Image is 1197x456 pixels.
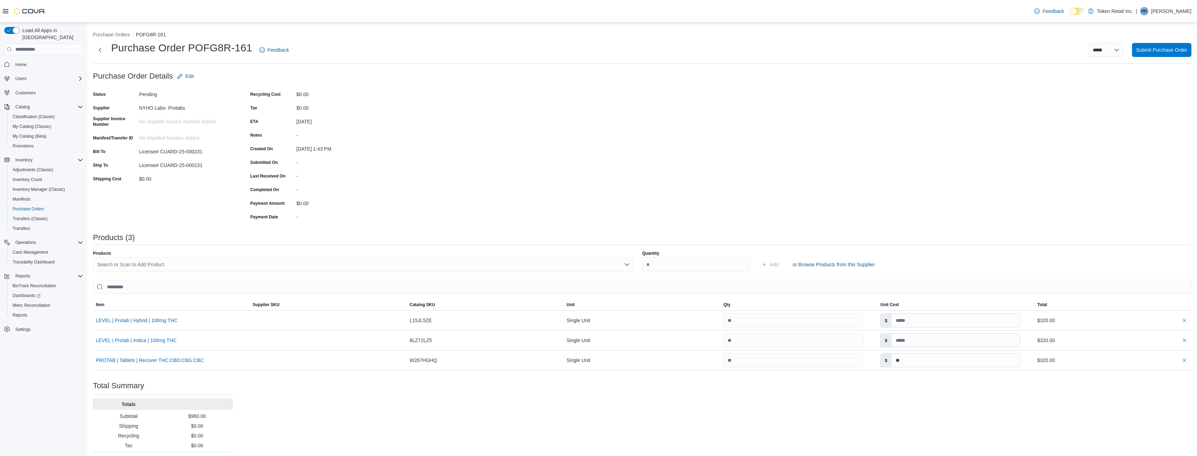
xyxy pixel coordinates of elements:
div: $320.00 [1037,336,1189,345]
span: Inventory Manager (Classic) [13,187,65,192]
button: or Browse Products from this Supplier [790,258,878,272]
p: Totals [96,401,161,408]
span: Transfers [10,224,83,233]
button: Transfers (Classic) [7,214,86,224]
div: Hassan Khan [1140,7,1148,15]
label: Recycling Cost [250,92,281,97]
span: Inventory [15,157,33,163]
button: Unit Cost [878,299,1034,310]
button: Operations [1,238,86,247]
button: Next [93,43,107,57]
span: Operations [15,240,36,245]
button: Customers [1,88,86,98]
a: Settings [13,325,33,334]
button: Add [759,258,781,272]
div: - [296,211,390,220]
span: Supplier SKU [253,302,280,307]
label: Notes [250,132,262,138]
a: BioTrack Reconciliation [10,282,59,290]
a: Traceabilty Dashboard [10,258,57,266]
span: Qty [723,302,730,307]
span: HK [1141,7,1147,15]
p: [PERSON_NAME] [1151,7,1191,15]
span: Edit [186,73,194,80]
div: NYHO Labs- Protabs [139,102,233,111]
div: - [296,157,390,165]
button: Inventory Count [7,175,86,184]
label: Supplier [93,105,110,111]
a: Cash Management [10,248,51,256]
span: Classification (Classic) [13,114,55,120]
span: Traceabilty Dashboard [13,259,55,265]
span: Users [15,76,26,81]
div: $320.00 [1037,356,1189,364]
div: - [296,130,390,138]
a: Feedback [257,43,292,57]
button: POFG8R-161 [136,32,166,37]
button: Users [1,74,86,84]
button: Supplier SKU [250,299,407,310]
a: Transfers [10,224,33,233]
a: My Catalog (Beta) [10,132,49,140]
button: Manifests [7,194,86,204]
span: Feedback [1043,8,1064,15]
label: Payment Date [250,214,278,220]
label: Created On [250,146,273,152]
span: Settings [13,325,83,334]
span: Classification (Classic) [10,113,83,121]
label: Manifest/Transfer ID [93,135,133,141]
span: Purchase Orders [13,206,44,212]
span: Adjustments (Classic) [13,167,53,173]
a: Dashboards [7,291,86,301]
div: $0.00 [296,102,390,111]
span: Reports [15,273,30,279]
h3: Purchase Order Details [93,72,173,80]
a: Promotions [10,142,37,150]
button: Home [1,59,86,69]
div: License# CUARD-25-000231 [139,160,233,168]
span: or Browse Products from this Supplier [793,261,875,268]
a: Dashboards [10,291,43,300]
label: Products [93,251,111,256]
button: LEVEL | Protab | Indica | 100mg THC [96,338,176,343]
button: Users [13,74,29,83]
div: Single Unit [564,313,721,327]
span: Cash Management [10,248,83,256]
p: Subtotal [96,413,161,420]
span: Operations [13,238,83,247]
div: License# CUARD-25-000231 [139,146,233,154]
button: Settings [1,324,86,334]
button: My Catalog (Beta) [7,131,86,141]
div: - [296,171,390,179]
span: Home [13,60,83,68]
p: Recycling [96,432,161,439]
span: Transfers (Classic) [10,215,83,223]
button: Adjustments (Classic) [7,165,86,175]
button: Submit Purchase Order [1132,43,1191,57]
label: $ [881,354,892,367]
label: $ [881,314,892,327]
span: My Catalog (Beta) [13,133,46,139]
button: Catalog [1,102,86,112]
h3: Total Summary [93,382,144,390]
div: [DATE] [296,116,390,124]
button: PROTAB | Tablets | Recover THC:CBD:CBG:CBC [96,357,204,363]
button: Reports [7,310,86,320]
a: Metrc Reconciliation [10,301,53,310]
label: Last Received On [250,173,286,179]
a: My Catalog (Classic) [10,122,54,131]
a: Adjustments (Classic) [10,166,56,174]
span: Inventory Manager (Classic) [10,185,83,194]
a: Classification (Classic) [10,113,58,121]
a: Inventory Manager (Classic) [10,185,68,194]
button: Item [93,299,250,310]
div: Single Unit [564,353,721,367]
button: Cash Management [7,247,86,257]
label: Supplier Invoice Number [93,116,136,127]
span: Inventory Count [10,175,83,184]
span: Metrc Reconciliation [13,303,50,308]
span: BioTrack Reconciliation [13,283,56,289]
span: Metrc Reconciliation [10,301,83,310]
span: Reports [13,312,27,318]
